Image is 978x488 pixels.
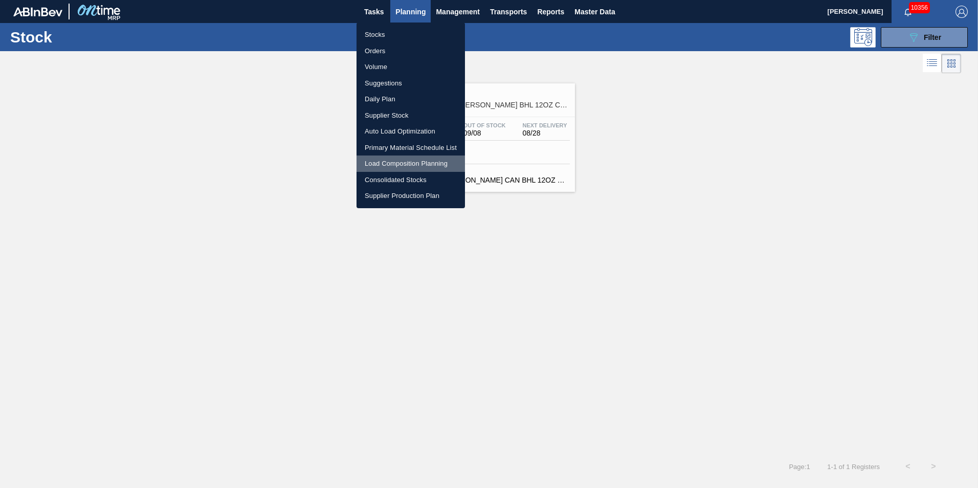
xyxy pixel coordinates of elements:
a: Primary Material Schedule List [357,140,465,156]
a: Auto Load Optimization [357,123,465,140]
a: Stocks [357,27,465,43]
a: Orders [357,43,465,59]
a: Consolidated Stocks [357,172,465,188]
a: Supplier Production Plan [357,188,465,204]
a: Load Composition Planning [357,156,465,172]
a: Suggestions [357,75,465,92]
a: Volume [357,59,465,75]
a: Supplier Stock [357,107,465,124]
a: Daily Plan [357,91,465,107]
